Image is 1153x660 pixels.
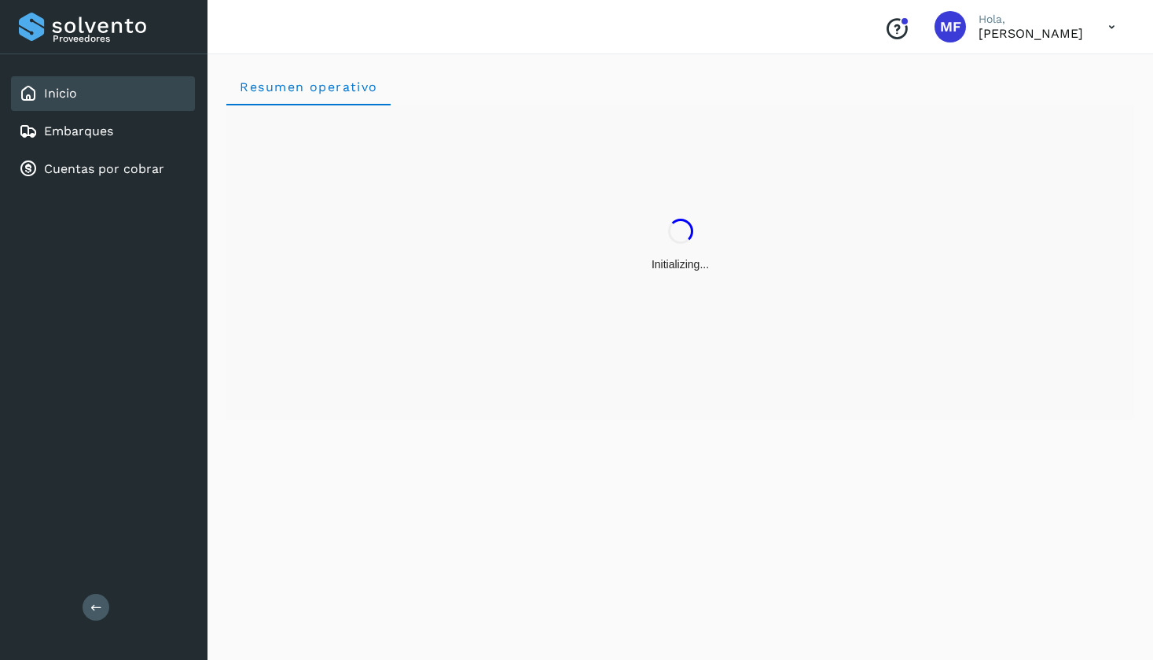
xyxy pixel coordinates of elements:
p: Proveedores [53,33,189,44]
a: Cuentas por cobrar [44,161,164,176]
div: Inicio [11,76,195,111]
div: Embarques [11,114,195,149]
span: Resumen operativo [239,79,378,94]
p: MONICA FONTES CHAVEZ [979,26,1083,41]
a: Inicio [44,86,77,101]
p: Hola, [979,13,1083,26]
a: Embarques [44,124,113,138]
div: Cuentas por cobrar [11,152,195,186]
